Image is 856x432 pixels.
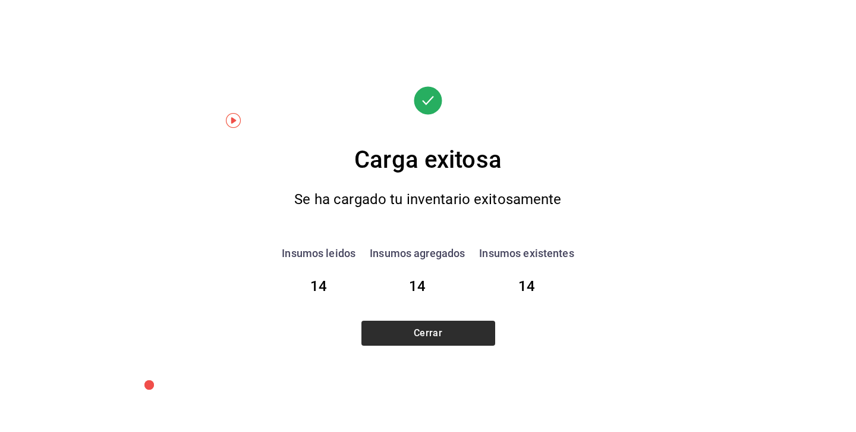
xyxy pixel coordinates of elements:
div: Insumos agregados [370,245,465,261]
div: 14 [479,276,574,297]
div: Insumos existentes [479,245,574,261]
button: Cerrar [361,321,495,346]
div: Carga exitosa [250,142,606,178]
div: 14 [370,276,465,297]
div: Se ha cargado tu inventario exitosamente [273,187,583,212]
img: Tooltip marker [226,113,241,128]
div: 14 [282,276,355,297]
div: Insumos leidos [282,245,355,261]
